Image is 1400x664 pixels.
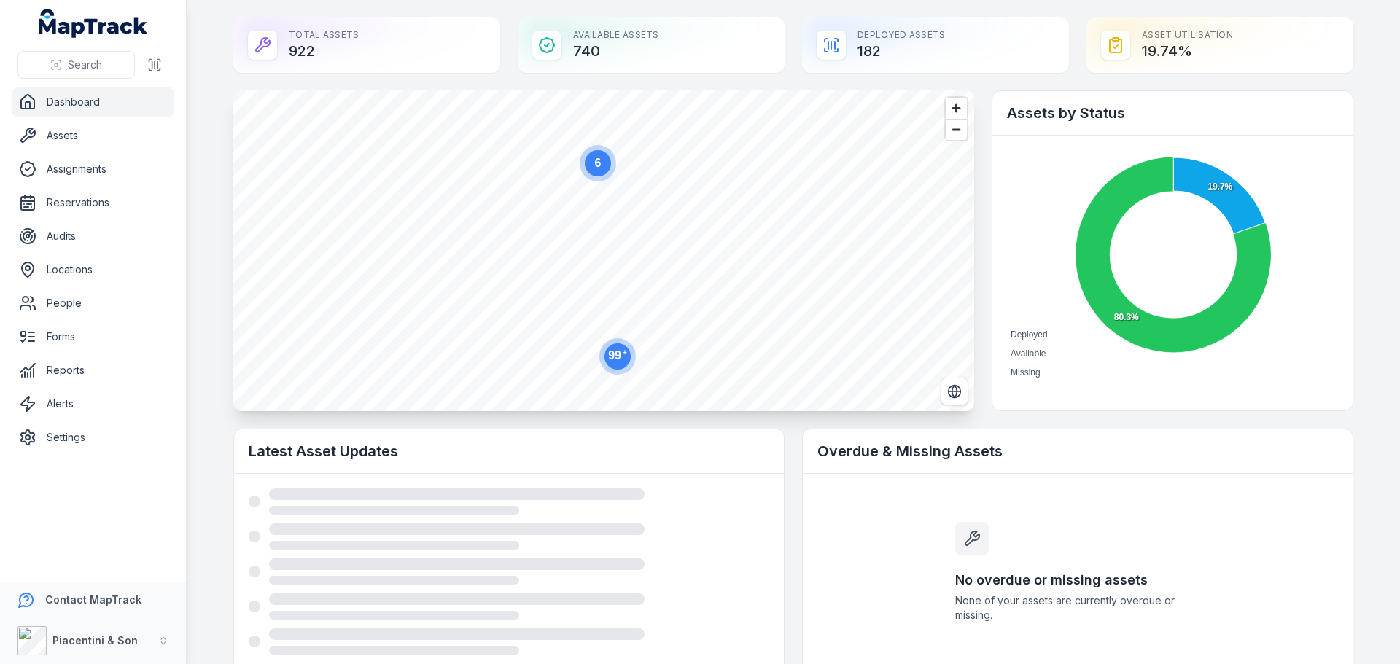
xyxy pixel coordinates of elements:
text: 99 [608,348,627,362]
h2: Assets by Status [1007,103,1338,123]
a: Alerts [12,389,174,418]
a: Assets [12,121,174,150]
span: None of your assets are currently overdue or missing. [955,593,1200,622]
a: People [12,289,174,318]
button: Zoom out [946,119,967,140]
h3: No overdue or missing assets [955,570,1200,590]
a: Audits [12,222,174,251]
span: Missing [1011,367,1041,378]
span: Available [1011,348,1046,359]
a: Reservations [12,188,174,217]
a: Forms [12,322,174,351]
h2: Overdue & Missing Assets [817,441,1338,461]
span: Search [68,58,102,72]
strong: Contact MapTrack [45,593,141,606]
tspan: + [623,348,627,356]
a: Dashboard [12,87,174,117]
a: Settings [12,423,174,452]
span: Deployed [1011,329,1048,340]
button: Switch to Satellite View [941,378,968,405]
a: Locations [12,255,174,284]
a: MapTrack [39,9,148,38]
a: Assignments [12,155,174,184]
text: 6 [595,157,602,169]
a: Reports [12,356,174,385]
h2: Latest Asset Updates [249,441,769,461]
button: Search [17,51,135,79]
button: Zoom in [946,98,967,119]
strong: Piacentini & Son [52,634,138,647]
canvas: Map [233,90,974,411]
